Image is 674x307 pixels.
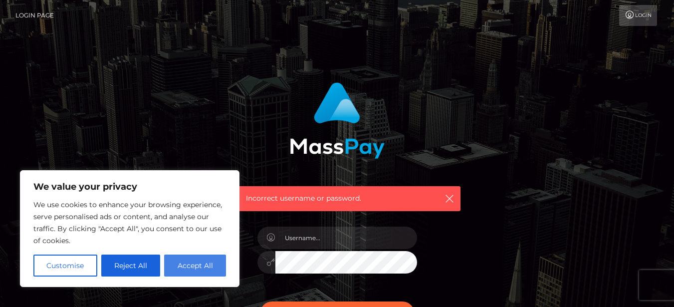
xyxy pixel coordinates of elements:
a: Login Page [15,5,54,26]
p: We use cookies to enhance your browsing experience, serve personalised ads or content, and analys... [33,199,226,247]
input: Username... [275,227,417,249]
button: Reject All [101,255,161,277]
p: We value your privacy [33,181,226,193]
button: Accept All [164,255,226,277]
div: We value your privacy [20,170,239,287]
button: Customise [33,255,97,277]
a: Login [619,5,657,26]
img: MassPay Login [290,82,385,159]
span: Incorrect username or password. [246,193,428,204]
